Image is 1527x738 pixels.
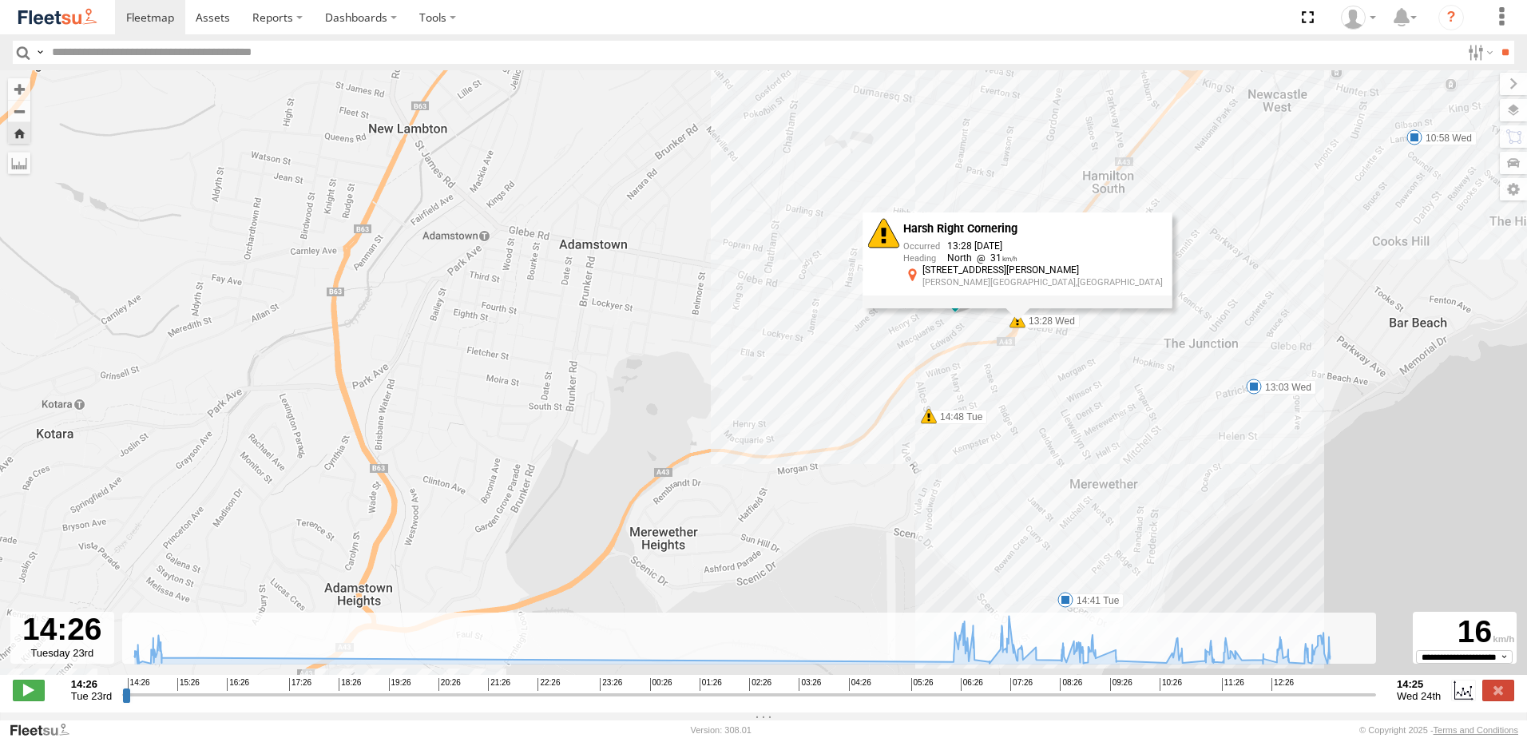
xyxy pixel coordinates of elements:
span: 20:26 [438,678,461,691]
label: 13:03 Wed [1254,380,1316,395]
div: 13:28 [DATE] [903,241,1163,253]
span: 15:26 [177,678,200,691]
div: Version: 308.01 [691,725,752,735]
div: [PERSON_NAME][GEOGRAPHIC_DATA],[GEOGRAPHIC_DATA] [922,278,1163,288]
button: Zoom Home [8,122,30,144]
span: 31 [972,252,1017,264]
button: Zoom out [8,100,30,122]
span: 08:26 [1060,678,1082,691]
span: 02:26 [749,678,771,691]
img: fleetsu-logo-horizontal.svg [16,6,99,28]
span: 01:26 [700,678,722,691]
span: 06:26 [961,678,983,691]
label: 14:48 Tue [929,410,987,424]
span: 18:26 [339,678,361,691]
label: 13:28 Wed [1017,314,1080,328]
button: Zoom in [8,78,30,100]
label: Search Filter Options [1462,41,1496,64]
span: Wed 24th Sep 2025 [1397,690,1441,702]
span: 00:26 [650,678,672,691]
span: 21:26 [488,678,510,691]
span: 12:26 [1271,678,1294,691]
label: 14:41 Tue [1065,593,1124,608]
label: Map Settings [1500,178,1527,200]
div: Brodie Roesler [1335,6,1382,30]
label: 10:58 Wed [1414,131,1477,145]
span: 09:26 [1110,678,1132,691]
span: Tue 23rd Sep 2025 [71,690,112,702]
a: Visit our Website [9,722,82,738]
span: 07:26 [1010,678,1033,691]
label: Close [1482,680,1514,700]
label: Search Query [34,41,46,64]
label: Play/Stop [13,680,45,700]
span: 04:26 [849,678,871,691]
span: 17:26 [289,678,311,691]
strong: 14:26 [71,678,112,690]
span: 19:26 [389,678,411,691]
strong: 14:25 [1397,678,1441,690]
span: 03:26 [799,678,821,691]
label: Measure [8,152,30,174]
div: Harsh Right Cornering [903,223,1163,236]
span: 22:26 [537,678,560,691]
span: North [947,252,972,264]
span: 10:26 [1160,678,1182,691]
i: ? [1438,5,1464,30]
span: 16:26 [227,678,249,691]
span: 11:26 [1222,678,1244,691]
span: 14:26 [128,678,150,691]
div: © Copyright 2025 - [1359,725,1518,735]
a: Terms and Conditions [1434,725,1518,735]
span: 05:26 [911,678,934,691]
span: 23:26 [600,678,622,691]
div: 16 [1415,614,1514,650]
div: [STREET_ADDRESS][PERSON_NAME] [922,266,1163,276]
